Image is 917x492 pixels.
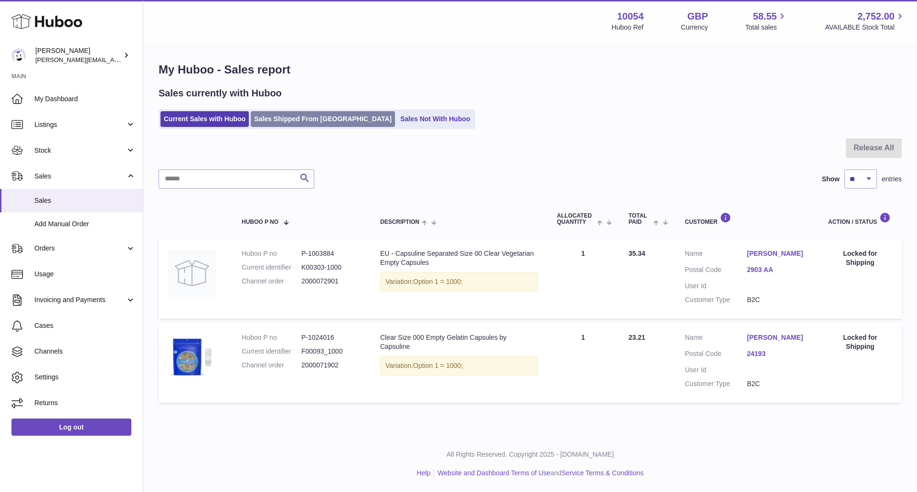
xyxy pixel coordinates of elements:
[745,10,788,32] a: 58.55 Total sales
[685,282,747,291] dt: User Id
[825,10,906,32] a: 2,752.00 AVAILABLE Stock Total
[685,249,747,261] dt: Name
[34,295,126,304] span: Invoicing and Payments
[301,263,361,272] dd: K00303-1000
[380,356,538,376] div: Variation:
[753,10,777,23] span: 58.55
[617,10,644,23] strong: 10054
[685,379,747,388] dt: Customer Type
[685,265,747,277] dt: Postal Code
[547,240,619,319] td: 1
[612,23,644,32] div: Huboo Ref
[242,249,301,258] dt: Huboo P no
[301,277,361,286] dd: 2000072901
[151,450,909,459] p: All Rights Reserved. Copyright 2025 - [DOMAIN_NAME]
[35,46,121,64] div: [PERSON_NAME]
[685,333,747,345] dt: Name
[159,87,282,100] h2: Sales currently with Huboo
[413,362,463,369] span: Option 1 = 1000;
[822,175,840,184] label: Show
[34,196,136,205] span: Sales
[857,10,895,23] span: 2,752.00
[301,347,361,356] dd: F00093_1000
[685,212,809,225] div: Customer
[168,249,216,297] img: no-photo.jpg
[828,212,892,225] div: Action / Status
[34,373,136,382] span: Settings
[242,361,301,370] dt: Channel order
[34,94,136,104] span: My Dashboard
[747,379,809,388] dd: B2C
[34,398,136,408] span: Returns
[160,111,249,127] a: Current Sales with Huboo
[34,270,136,279] span: Usage
[34,120,126,129] span: Listings
[747,295,809,304] dd: B2C
[687,10,708,23] strong: GBP
[629,250,645,257] span: 35.34
[11,48,26,63] img: luz@capsuline.com
[747,265,809,274] a: 2903 AA
[242,347,301,356] dt: Current identifier
[34,172,126,181] span: Sales
[301,333,361,342] dd: P-1024016
[629,213,651,225] span: Total paid
[242,263,301,272] dt: Current identifier
[380,272,538,292] div: Variation:
[34,146,126,155] span: Stock
[437,469,550,477] a: Website and Dashboard Terms of Use
[825,23,906,32] span: AVAILABLE Stock Total
[557,213,595,225] span: ALLOCATED Quantity
[242,333,301,342] dt: Huboo P no
[242,277,301,286] dt: Channel order
[828,249,892,267] div: Locked for Shipping
[882,175,902,184] span: entries
[301,249,361,258] dd: P-1003884
[685,349,747,361] dt: Postal Code
[242,219,278,225] span: Huboo P no
[34,321,136,330] span: Cases
[168,333,216,381] img: 5d491fdc-9c58-4a71-9ee8-70246c095ba7.png
[35,56,192,63] span: [PERSON_NAME][EMAIL_ADDRESS][DOMAIN_NAME]
[251,111,395,127] a: Sales Shipped From [GEOGRAPHIC_DATA]
[301,361,361,370] dd: 2000071902
[11,419,131,436] a: Log out
[34,347,136,356] span: Channels
[747,249,809,258] a: [PERSON_NAME]
[747,333,809,342] a: [PERSON_NAME]
[681,23,708,32] div: Currency
[413,278,463,285] span: Option 1 = 1000;
[434,469,643,478] li: and
[380,333,538,351] div: Clear Size 000 Empty Gelatin Capsules by Capsuline
[547,324,619,403] td: 1
[828,333,892,351] div: Locked for Shipping
[562,469,644,477] a: Service Terms & Conditions
[629,334,645,341] span: 23.21
[34,244,126,253] span: Orders
[159,62,902,77] h1: My Huboo - Sales report
[747,349,809,358] a: 24193
[685,366,747,375] dt: User Id
[34,220,136,229] span: Add Manual Order
[380,219,419,225] span: Description
[745,23,788,32] span: Total sales
[380,249,538,267] div: EU - Capsuline Separated Size 00 Clear Vegetarian Empty Capsules
[417,469,431,477] a: Help
[685,295,747,304] dt: Customer Type
[397,111,473,127] a: Sales Not With Huboo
